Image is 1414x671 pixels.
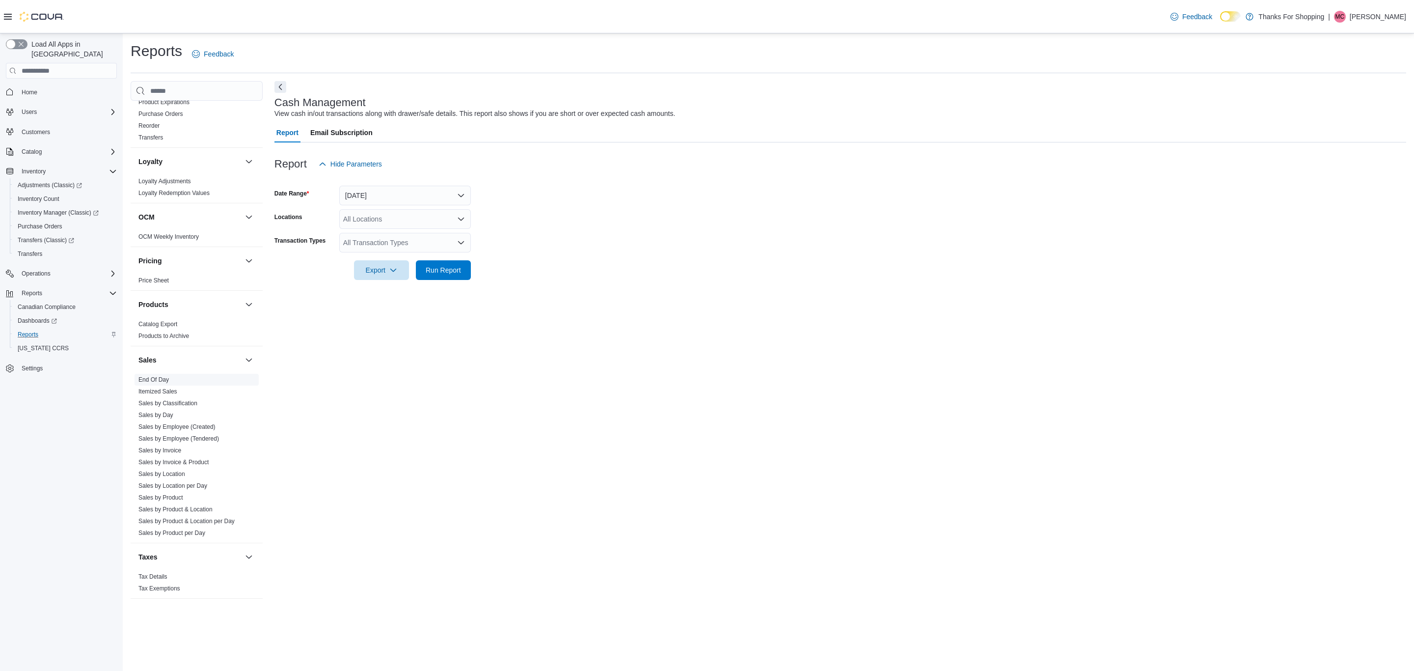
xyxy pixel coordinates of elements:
[138,321,177,328] a: Catalog Export
[131,275,263,290] div: Pricing
[18,331,38,338] span: Reports
[18,126,117,138] span: Customers
[138,355,241,365] button: Sales
[131,571,263,598] div: Taxes
[22,364,43,372] span: Settings
[22,128,50,136] span: Customers
[138,447,181,454] a: Sales by Invoice
[138,585,180,592] a: Tax Exemptions
[138,122,160,130] span: Reorder
[14,315,61,327] a: Dashboards
[14,234,78,246] a: Transfers (Classic)
[18,287,117,299] span: Reports
[18,268,54,280] button: Operations
[2,361,121,375] button: Settings
[138,435,219,443] span: Sales by Employee (Tendered)
[138,518,235,525] a: Sales by Product & Location per Day
[6,81,117,401] nav: Complex example
[1258,11,1324,23] p: Thanks For Shopping
[1182,12,1212,22] span: Feedback
[14,179,117,191] span: Adjustments (Classic)
[416,260,471,280] button: Run Report
[138,447,181,454] span: Sales by Invoice
[22,270,51,278] span: Operations
[243,255,255,267] button: Pricing
[1328,11,1330,23] p: |
[138,178,191,185] a: Loyalty Adjustments
[14,193,63,205] a: Inventory Count
[18,209,99,217] span: Inventory Manager (Classic)
[18,317,57,325] span: Dashboards
[138,277,169,284] span: Price Sheet
[14,221,117,232] span: Purchase Orders
[138,552,158,562] h3: Taxes
[138,300,241,309] button: Products
[138,494,183,501] a: Sales by Product
[138,134,163,141] a: Transfers
[138,256,162,266] h3: Pricing
[18,236,74,244] span: Transfers (Classic)
[274,97,366,109] h3: Cash Management
[138,388,177,395] a: Itemized Sales
[138,470,185,478] span: Sales by Location
[274,237,326,245] label: Transaction Types
[138,355,157,365] h3: Sales
[14,329,42,340] a: Reports
[14,301,80,313] a: Canadian Compliance
[10,300,121,314] button: Canadian Compliance
[18,181,82,189] span: Adjustments (Classic)
[22,289,42,297] span: Reports
[138,300,168,309] h3: Products
[138,177,191,185] span: Loyalty Adjustments
[138,122,160,129] a: Reorder
[138,333,189,339] a: Products to Archive
[457,239,465,247] button: Open list of options
[243,354,255,366] button: Sales
[276,123,299,142] span: Report
[18,166,117,177] span: Inventory
[18,146,117,158] span: Catalog
[131,231,263,247] div: OCM
[2,125,121,139] button: Customers
[27,39,117,59] span: Load All Apps in [GEOGRAPHIC_DATA]
[131,41,182,61] h1: Reports
[315,154,386,174] button: Hide Parameters
[1334,11,1346,23] div: Marc Chenier
[20,12,64,22] img: Cova
[1335,11,1345,23] span: MC
[138,277,169,284] a: Price Sheet
[360,260,403,280] span: Export
[22,148,42,156] span: Catalog
[18,287,46,299] button: Reports
[138,505,213,513] span: Sales by Product & Location
[22,108,37,116] span: Users
[138,412,173,419] a: Sales by Day
[138,517,235,525] span: Sales by Product & Location per Day
[22,88,37,96] span: Home
[131,374,263,543] div: Sales
[138,212,241,222] button: OCM
[243,299,255,310] button: Products
[426,265,461,275] span: Run Report
[18,106,41,118] button: Users
[18,362,117,374] span: Settings
[18,344,69,352] span: [US_STATE] CCRS
[138,573,167,580] a: Tax Details
[14,234,117,246] span: Transfers (Classic)
[1220,11,1241,22] input: Dark Mode
[18,363,47,374] a: Settings
[10,247,121,261] button: Transfers
[138,482,207,489] a: Sales by Location per Day
[138,400,197,407] a: Sales by Classification
[2,267,121,280] button: Operations
[138,111,183,117] a: Purchase Orders
[138,399,197,407] span: Sales by Classification
[18,195,59,203] span: Inventory Count
[138,157,241,167] button: Loyalty
[14,315,117,327] span: Dashboards
[243,156,255,168] button: Loyalty
[274,213,302,221] label: Locations
[138,529,205,537] span: Sales by Product per Day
